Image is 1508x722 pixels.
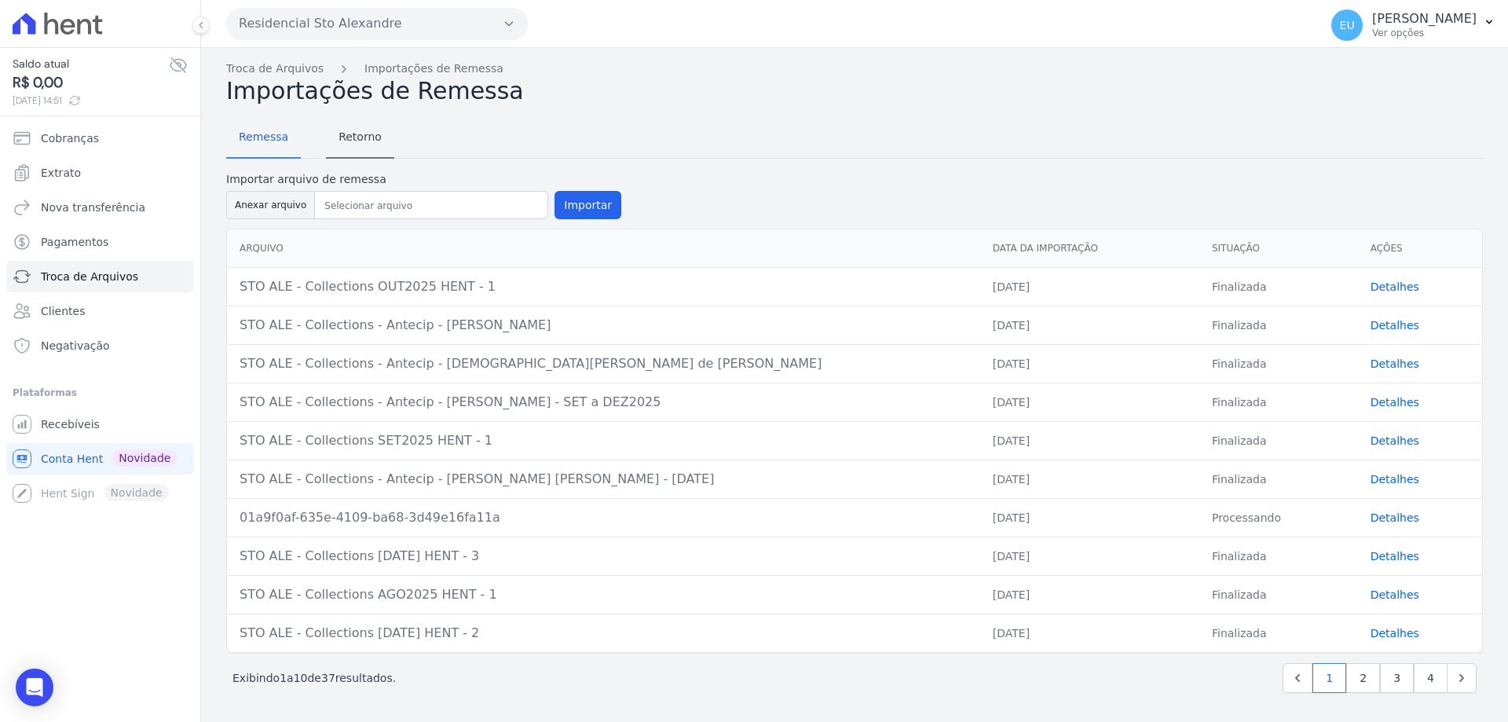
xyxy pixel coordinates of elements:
a: Detalhes [1371,588,1419,601]
div: STO ALE - Collections [DATE] HENT - 3 [240,547,968,566]
span: Extrato [41,165,81,181]
a: Detalhes [1371,550,1419,563]
input: Selecionar arquivo [318,196,544,215]
td: Finalizada [1199,383,1358,421]
a: Retorno [326,118,394,159]
div: Open Intercom Messenger [16,669,53,706]
p: Exibindo a de resultados. [232,670,396,686]
a: Nova transferência [6,192,194,223]
td: Finalizada [1199,421,1358,460]
div: STO ALE - Collections - Antecip - [PERSON_NAME] [240,316,968,335]
label: Importar arquivo de remessa [226,171,621,188]
p: Ver opções [1372,27,1477,39]
div: STO ALE - Collections - Antecip - [PERSON_NAME] [PERSON_NAME] - [DATE] [240,470,968,489]
a: Detalhes [1371,434,1419,447]
th: Arquivo [227,229,980,268]
button: EU [PERSON_NAME] Ver opções [1319,3,1508,47]
span: [DATE] 14:51 [13,93,169,108]
span: Nova transferência [41,200,145,215]
div: STO ALE - Collections - Antecip - [PERSON_NAME] - SET a DEZ2025 [240,393,968,412]
a: Negativação [6,330,194,361]
span: Conta Hent [41,451,103,467]
a: Detalhes [1371,357,1419,370]
td: [DATE] [980,383,1199,421]
a: Remessa [226,118,301,159]
td: [DATE] [980,344,1199,383]
td: Processando [1199,498,1358,537]
span: 1 [280,672,287,684]
td: [DATE] [980,306,1199,344]
span: Troca de Arquivos [41,269,138,284]
td: [DATE] [980,575,1199,614]
a: Pagamentos [6,226,194,258]
div: 01a9f0af-635e-4109-ba68-3d49e16fa11a [240,508,968,527]
td: Finalizada [1199,537,1358,575]
a: 1 [1312,663,1346,693]
td: [DATE] [980,537,1199,575]
button: Importar [555,191,621,219]
div: STO ALE - Collections OUT2025 HENT - 1 [240,277,968,296]
span: 37 [321,672,335,684]
td: Finalizada [1199,614,1358,652]
div: STO ALE - Collections - Antecip - [DEMOGRAPHIC_DATA][PERSON_NAME] de [PERSON_NAME] [240,354,968,373]
th: Ações [1358,229,1482,268]
a: Detalhes [1371,511,1419,524]
a: Clientes [6,295,194,327]
button: Anexar arquivo [226,191,315,219]
td: Finalizada [1199,460,1358,498]
span: 10 [294,672,308,684]
div: STO ALE - Collections [DATE] HENT - 2 [240,624,968,643]
a: 2 [1346,663,1380,693]
div: STO ALE - Collections AGO2025 HENT - 1 [240,585,968,604]
h2: Importações de Remessa [226,77,1483,105]
button: Residencial Sto Alexandre [226,8,528,39]
td: Finalizada [1199,344,1358,383]
span: Novidade [112,449,177,467]
span: R$ 0,00 [13,72,169,93]
a: Cobranças [6,123,194,154]
td: Finalizada [1199,267,1358,306]
td: [DATE] [980,460,1199,498]
a: Conta Hent Novidade [6,443,194,475]
a: Detalhes [1371,627,1419,640]
span: Remessa [229,121,298,152]
a: Importações de Remessa [364,60,503,77]
nav: Sidebar [13,123,188,509]
a: Extrato [6,157,194,189]
p: [PERSON_NAME] [1372,11,1477,27]
a: Recebíveis [6,409,194,440]
span: EU [1340,20,1355,31]
a: Troca de Arquivos [226,60,324,77]
td: Finalizada [1199,575,1358,614]
a: Next [1447,663,1477,693]
th: Data da Importação [980,229,1199,268]
a: 3 [1380,663,1414,693]
a: 4 [1414,663,1448,693]
td: [DATE] [980,267,1199,306]
span: Saldo atual [13,56,169,72]
span: Cobranças [41,130,99,146]
td: [DATE] [980,614,1199,652]
a: Troca de Arquivos [6,261,194,292]
a: Detalhes [1371,280,1419,293]
td: [DATE] [980,421,1199,460]
a: Detalhes [1371,473,1419,486]
th: Situação [1199,229,1358,268]
nav: Breadcrumb [226,60,1483,77]
span: Recebíveis [41,416,100,432]
td: [DATE] [980,498,1199,537]
span: Negativação [41,338,110,354]
span: Pagamentos [41,234,108,250]
div: STO ALE - Collections SET2025 HENT - 1 [240,431,968,450]
a: Previous [1283,663,1312,693]
a: Detalhes [1371,319,1419,332]
td: Finalizada [1199,306,1358,344]
div: Plataformas [13,383,188,402]
a: Detalhes [1371,396,1419,409]
span: Clientes [41,303,85,319]
span: Retorno [329,121,391,152]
